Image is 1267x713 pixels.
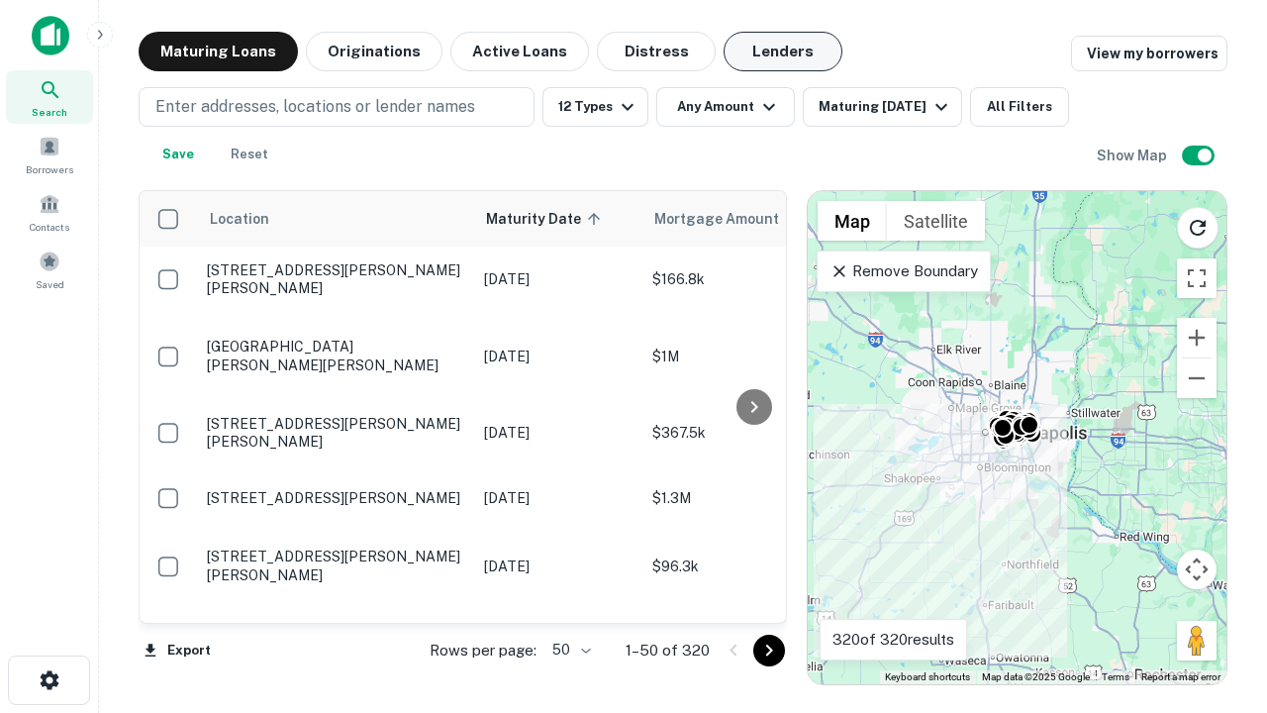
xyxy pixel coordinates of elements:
button: All Filters [970,87,1069,127]
button: Originations [306,32,442,71]
button: Maturing [DATE] [803,87,962,127]
p: [DATE] [484,346,633,367]
p: [DATE] [484,623,633,645]
div: 0 0 [808,191,1226,684]
button: Drag Pegman onto the map to open Street View [1177,621,1217,661]
a: Open this area in Google Maps (opens a new window) [813,659,878,684]
p: $367.5k [652,422,850,444]
th: Maturity Date [474,191,642,247]
button: Show street map [818,201,887,241]
button: Distress [597,32,716,71]
a: Borrowers [6,128,93,181]
img: capitalize-icon.png [32,16,69,55]
button: Save your search to get updates of matches that match your search criteria. [146,135,210,174]
button: Zoom out [1177,358,1217,398]
th: Mortgage Amount [642,191,860,247]
p: [DATE] [484,487,633,509]
a: Report a map error [1141,671,1220,682]
button: 12 Types [542,87,648,127]
span: Saved [36,276,64,292]
iframe: Chat Widget [1168,491,1267,586]
button: Maturing Loans [139,32,298,71]
button: Export [139,636,216,665]
p: $96.3k [652,556,850,577]
button: Go to next page [753,635,785,666]
img: Google [813,659,878,684]
th: Location [197,191,474,247]
span: Search [32,104,67,120]
button: Enter addresses, locations or lender names [139,87,535,127]
a: Terms (opens in new tab) [1102,671,1129,682]
span: Maturity Date [486,207,607,231]
span: Contacts [30,219,69,235]
button: Zoom in [1177,318,1217,357]
p: [DATE] [484,556,633,577]
p: [GEOGRAPHIC_DATA][PERSON_NAME][PERSON_NAME] [207,338,464,373]
span: Map data ©2025 Google [982,671,1090,682]
p: [DATE] [484,422,633,444]
span: Mortgage Amount [654,207,805,231]
p: 320 of 320 results [832,628,954,652]
p: [STREET_ADDRESS][PERSON_NAME][PERSON_NAME] [207,415,464,451]
h6: Show Map [1097,145,1170,166]
p: [STREET_ADDRESS][PERSON_NAME][PERSON_NAME] [207,261,464,297]
p: [STREET_ADDRESS][PERSON_NAME][PERSON_NAME] [207,548,464,583]
p: $228k [652,623,850,645]
a: View my borrowers [1071,36,1227,71]
div: 50 [544,636,594,664]
button: Keyboard shortcuts [885,670,970,684]
a: Contacts [6,185,93,239]
p: [STREET_ADDRESS][PERSON_NAME] [207,489,464,507]
button: Reset [218,135,281,174]
p: Rows per page: [430,639,536,662]
span: Borrowers [26,161,73,177]
span: Location [209,207,269,231]
button: Toggle fullscreen view [1177,258,1217,298]
a: Saved [6,243,93,296]
p: $1M [652,346,850,367]
p: Remove Boundary [829,259,977,283]
a: Search [6,70,93,124]
button: Show satellite imagery [887,201,985,241]
p: Enter addresses, locations or lender names [155,95,475,119]
p: 1–50 of 320 [626,639,710,662]
p: $166.8k [652,268,850,290]
button: Lenders [724,32,842,71]
p: [DATE] [484,268,633,290]
button: Any Amount [656,87,795,127]
button: Reload search area [1177,207,1218,249]
div: Maturing [DATE] [819,95,953,119]
button: Active Loans [450,32,589,71]
p: $1.3M [652,487,850,509]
